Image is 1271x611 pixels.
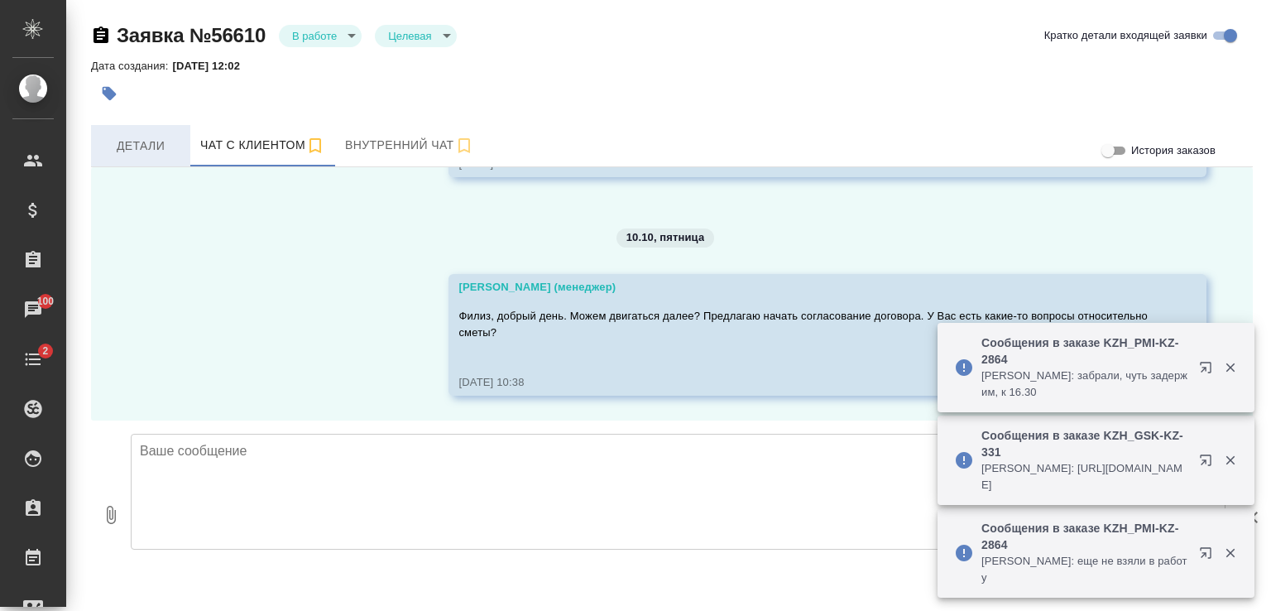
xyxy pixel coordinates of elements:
[375,25,456,47] div: В работе
[4,289,62,330] a: 100
[981,368,1188,401] p: [PERSON_NAME]: забрали, чуть задержим, к 16.30
[27,293,65,310] span: 100
[287,29,342,43] button: В работе
[458,308,1149,341] p: Филиз, добрый день. Можем двигаться далее? Предлагаю начать согласование договора. У Вас есть как...
[172,60,252,72] p: [DATE] 12:02
[1213,360,1247,375] button: Закрыть
[1044,27,1207,44] span: Кратко детали входящей заявки
[305,136,325,156] svg: Подписаться
[981,520,1188,553] p: Сообщения в заказе KZH_PMI-KZ-2864
[200,135,325,156] span: Чат с клиентом
[626,229,705,246] p: 10.10, пятница
[279,25,362,47] div: В работе
[91,26,111,46] button: Скопировать ссылку
[383,29,436,43] button: Целевая
[91,60,172,72] p: Дата создания:
[91,75,127,112] button: Добавить тэг
[981,553,1188,586] p: [PERSON_NAME]: еще не взяли в работу
[1213,546,1247,560] button: Закрыть
[1189,536,1229,576] button: Открыть в новой вкладке
[1213,453,1247,468] button: Закрыть
[981,334,1188,368] p: Сообщения в заказе KZH_PMI-KZ-2864
[1189,351,1229,391] button: Открыть в новой вкладке
[345,135,474,156] span: Внутренний чат
[458,374,1149,391] div: [DATE] 10:38
[981,427,1188,460] p: Сообщения в заказе KZH_GSK-KZ-331
[458,279,1149,296] div: [PERSON_NAME] (менеджер)
[4,339,62,380] a: 2
[101,136,180,156] span: Детали
[1131,142,1216,159] span: История заказов
[190,125,335,166] button: 77089390429 (Мамедова Филиз) - (undefined)
[981,460,1188,493] p: [PERSON_NAME]: [URL][DOMAIN_NAME]
[1189,444,1229,484] button: Открыть в новой вкладке
[117,24,266,46] a: Заявка №56610
[32,343,58,359] span: 2
[454,136,474,156] svg: Подписаться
